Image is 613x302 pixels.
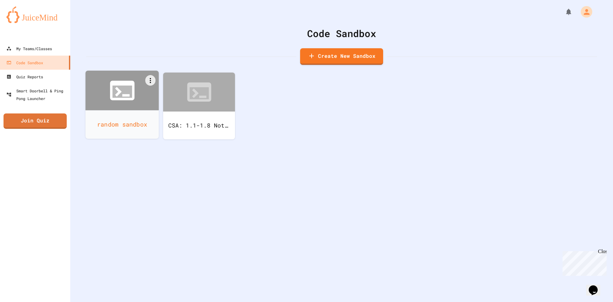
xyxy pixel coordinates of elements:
[163,73,235,139] a: CSA: 1.1-1.8 Notes
[300,48,383,65] a: Create New Sandbox
[6,87,68,102] div: Smart Doorbell & Ping Pong Launcher
[6,59,43,66] div: Code Sandbox
[86,71,159,139] a: random sandbox
[3,3,44,41] div: Chat with us now!Close
[6,6,64,23] img: logo-orange.svg
[560,249,607,276] iframe: chat widget
[4,113,67,129] a: Join Quiz
[586,276,607,296] iframe: chat widget
[6,45,52,52] div: My Teams/Classes
[574,4,594,19] div: My Account
[6,73,43,81] div: Quiz Reports
[86,26,597,41] div: Code Sandbox
[163,112,235,139] div: CSA: 1.1-1.8 Notes
[553,6,574,17] div: My Notifications
[86,110,159,139] div: random sandbox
